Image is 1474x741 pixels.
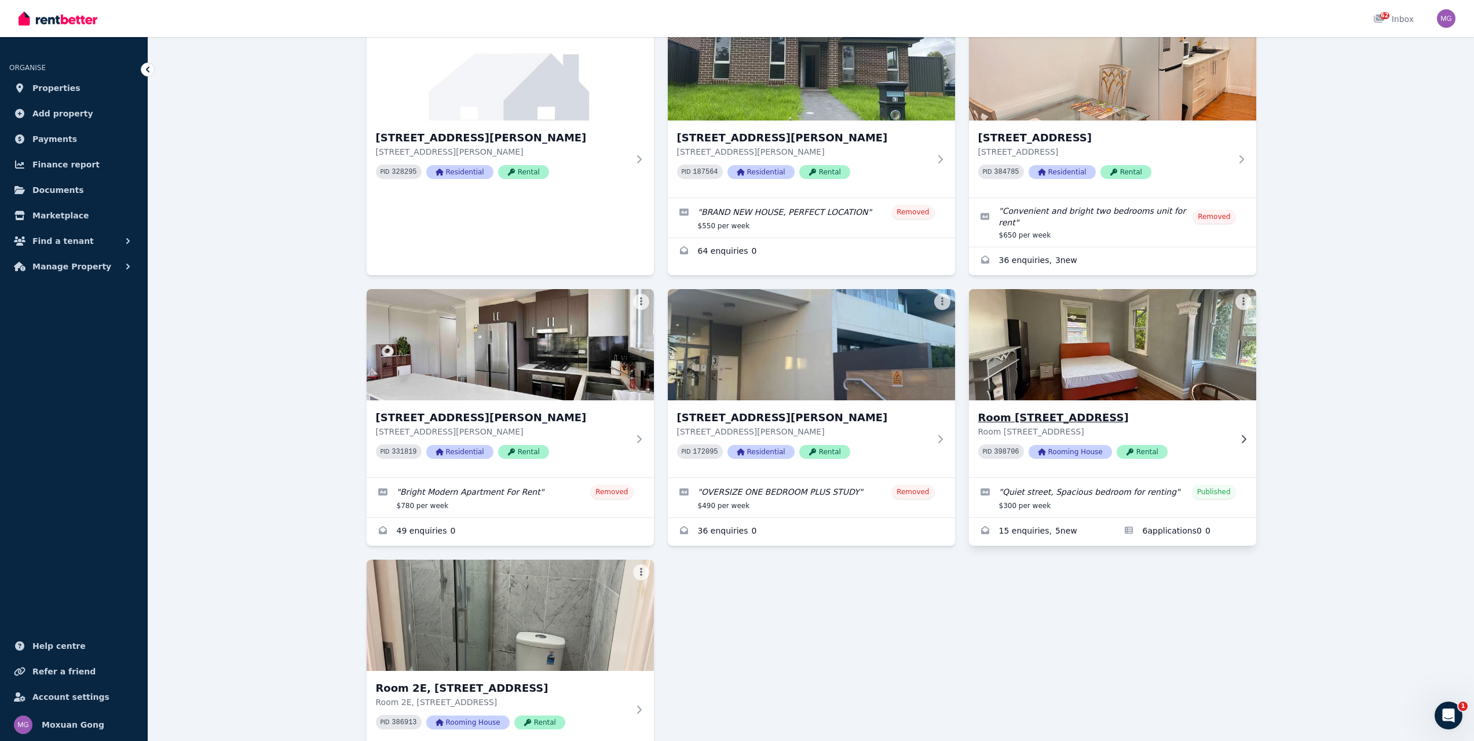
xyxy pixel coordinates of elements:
span: Moxuan Gong [42,718,104,732]
a: Refer a friend [9,660,138,683]
a: Edit listing: Convenient and bright two bedrooms unit for rent [969,198,1256,247]
a: Edit listing: Bright Modern Apartment For Rent [367,478,654,517]
p: [STREET_ADDRESS][PERSON_NAME] [677,146,930,158]
span: Marketplace [32,209,89,222]
span: Residential [727,165,795,179]
button: More options [1235,294,1252,310]
span: Rooming House [426,716,510,729]
p: Room 2E, [STREET_ADDRESS] [376,696,628,708]
h3: [STREET_ADDRESS][PERSON_NAME] [677,410,930,426]
a: Documents [9,178,138,202]
a: Account settings [9,685,138,709]
a: Room 1, 11 Coronation AveRoom [STREET_ADDRESS]Room [STREET_ADDRESS]PID 398706Rooming HouseRental [969,289,1256,477]
span: Manage Property [32,260,111,273]
a: 309A Malabar Rd, Maroubra[STREET_ADDRESS][STREET_ADDRESS]PID 384785ResidentialRental [969,9,1256,198]
span: ORGANISE [9,64,46,72]
small: PID [983,169,992,175]
a: Enquiries for 3311/39 Rhodes Street, Hillsdale [668,518,955,546]
span: Payments [32,132,77,146]
button: More options [934,294,950,310]
img: 3311/39 Rhodes Street, Hillsdale [668,289,955,400]
a: 3311/39 Rhodes Street, Hillsdale[STREET_ADDRESS][PERSON_NAME][STREET_ADDRESS][PERSON_NAME]PID 172... [668,289,955,477]
code: 328295 [392,168,416,176]
small: PID [381,719,390,725]
small: PID [381,448,390,455]
h3: [STREET_ADDRESS] [978,130,1231,146]
span: Rental [498,445,549,459]
code: 331819 [392,448,416,456]
span: Rental [799,445,850,459]
small: PID [381,169,390,175]
small: PID [682,169,691,175]
a: 405/2-4 Amos Street, Parramatta[STREET_ADDRESS][PERSON_NAME][STREET_ADDRESS][PERSON_NAME]PID 3318... [367,289,654,477]
code: 386913 [392,718,416,727]
a: Enquiries for 405/2-4 Amos Street, Parramatta [367,518,654,546]
img: 54 Johnson Street, Chatswood [367,9,654,121]
a: Edit listing: OVERSIZE ONE BEDROOM PLUS STUDY [668,478,955,517]
h3: Room 2E, [STREET_ADDRESS] [376,680,628,696]
a: Finance report [9,153,138,176]
iframe: Intercom live chat [1435,702,1462,729]
img: 405/2-4 Amos Street, Parramatta [367,289,654,400]
small: PID [682,448,691,455]
a: Payments [9,127,138,151]
span: Residential [426,445,493,459]
span: Documents [32,183,84,197]
p: [STREET_ADDRESS][PERSON_NAME] [677,426,930,437]
div: Inbox [1373,13,1414,25]
span: Account settings [32,690,109,704]
span: Finance report [32,158,100,171]
span: Add property [32,107,93,121]
p: [STREET_ADDRESS][PERSON_NAME] [376,146,628,158]
span: Residential [1029,165,1096,179]
a: Edit listing: Quiet street, Spacious bedroom for renting [969,478,1256,517]
a: Add property [9,102,138,125]
code: 172095 [693,448,718,456]
button: Find a tenant [9,229,138,253]
button: Manage Property [9,255,138,278]
a: Help centre [9,634,138,658]
img: RentBetter [19,10,97,27]
span: Rental [514,716,565,729]
button: More options [633,294,649,310]
span: Residential [727,445,795,459]
img: Room 1, 11 Coronation Ave [961,286,1263,403]
img: Room 2E, 27 King St [367,560,654,671]
a: Edit listing: BRAND NEW HOUSE, PERFECT LOCATION [668,198,955,238]
span: 62 [1380,12,1389,19]
span: Refer a friend [32,665,96,678]
span: Rooming House [1029,445,1112,459]
span: Rental [1117,445,1168,459]
h3: [STREET_ADDRESS][PERSON_NAME] [376,130,628,146]
h3: [STREET_ADDRESS][PERSON_NAME] [376,410,628,426]
a: Enquiries for 63 Pioneer Street, Gregory Hills [668,238,955,266]
img: Moxuan Gong [14,716,32,734]
span: Rental [799,165,850,179]
code: 398706 [994,448,1019,456]
span: Rental [498,165,549,179]
p: Room [STREET_ADDRESS] [978,426,1231,437]
img: 63 Pioneer Street, Gregory Hills [668,9,955,121]
span: Rental [1100,165,1151,179]
span: Help centre [32,639,86,653]
a: Marketplace [9,204,138,227]
span: Find a tenant [32,234,94,248]
code: 384785 [994,168,1019,176]
a: 63 Pioneer Street, Gregory Hills[STREET_ADDRESS][PERSON_NAME][STREET_ADDRESS][PERSON_NAME]PID 187... [668,9,955,198]
img: Moxuan Gong [1437,9,1455,28]
small: PID [983,448,992,455]
a: Applications for Room 1, 11 Coronation Ave [1113,518,1256,546]
span: 1 [1458,702,1468,711]
span: Residential [426,165,493,179]
p: [STREET_ADDRESS][PERSON_NAME] [376,426,628,437]
button: More options [633,564,649,581]
span: Properties [32,81,81,95]
h3: [STREET_ADDRESS][PERSON_NAME] [677,130,930,146]
p: [STREET_ADDRESS] [978,146,1231,158]
code: 187564 [693,168,718,176]
h3: Room [STREET_ADDRESS] [978,410,1231,426]
a: Properties [9,76,138,100]
img: 309A Malabar Rd, Maroubra [969,9,1256,121]
a: Enquiries for 309A Malabar Rd, Maroubra [969,247,1256,275]
a: Enquiries for Room 1, 11 Coronation Ave [969,518,1113,546]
